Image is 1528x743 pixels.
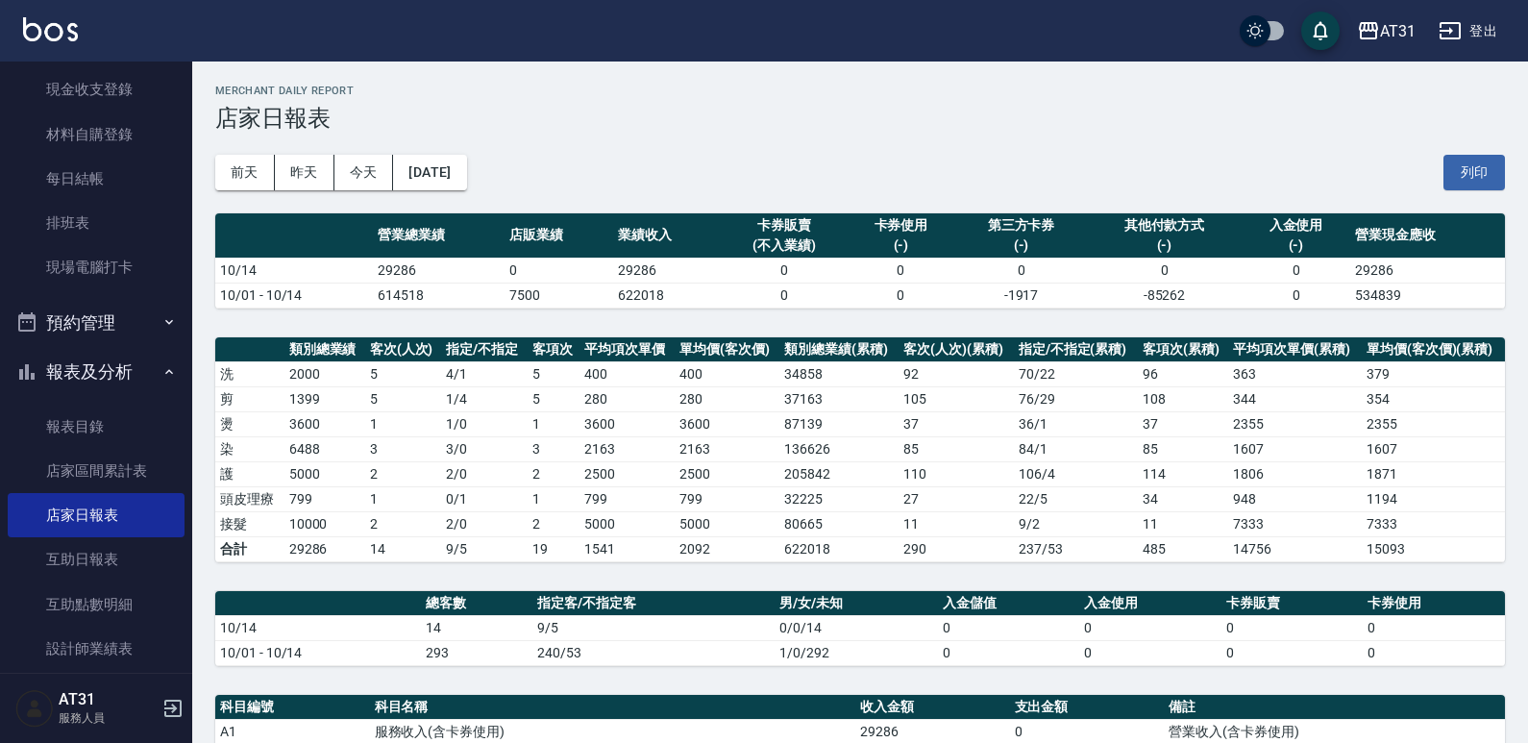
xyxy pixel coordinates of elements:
td: 7333 [1228,511,1362,536]
td: 3 / 0 [441,436,527,461]
td: 0 [847,258,955,283]
th: 平均項次單價 [579,337,675,362]
td: 14 [421,615,532,640]
th: 客次(人次)(累積) [899,337,1014,362]
div: 卡券販賣 [727,215,842,235]
td: 14 [365,536,442,561]
td: -1917 [955,283,1087,308]
td: 622018 [779,536,899,561]
td: 頭皮理療 [215,486,284,511]
th: 店販業績 [505,213,613,259]
td: 10/14 [215,258,373,283]
td: 0 [1242,283,1350,308]
td: 2 / 0 [441,461,527,486]
table: a dense table [215,591,1505,666]
td: 1806 [1228,461,1362,486]
td: 0 [722,283,847,308]
td: 2500 [675,461,779,486]
td: 2 [365,511,442,536]
th: 支出金額 [1010,695,1165,720]
td: 6488 [284,436,365,461]
td: 4 / 1 [441,361,527,386]
a: 設計師日報表 [8,671,185,715]
div: 其他付款方式 [1092,215,1237,235]
a: 店家區間累計表 [8,449,185,493]
td: 0 [1242,258,1350,283]
td: 2500 [579,461,675,486]
button: AT31 [1349,12,1423,51]
td: 0 [1079,615,1221,640]
th: 收入金額 [855,695,1010,720]
a: 互助日報表 [8,537,185,582]
td: 2 [528,461,580,486]
th: 客項次 [528,337,580,362]
th: 類別總業績(累積) [779,337,899,362]
td: 1607 [1228,436,1362,461]
img: Person [15,689,54,728]
td: 3600 [675,411,779,436]
td: 1 [528,411,580,436]
td: 0 [1079,640,1221,665]
th: 單均價(客次價) [675,337,779,362]
div: (-) [851,235,950,256]
td: 622018 [613,283,722,308]
th: 類別總業績 [284,337,365,362]
td: 2 / 0 [441,511,527,536]
a: 排班表 [8,201,185,245]
td: 85 [1138,436,1228,461]
td: 11 [899,511,1014,536]
button: [DATE] [393,155,466,190]
td: 2355 [1228,411,1362,436]
td: 0 / 1 [441,486,527,511]
td: 5000 [579,511,675,536]
td: 363 [1228,361,1362,386]
td: 11 [1138,511,1228,536]
button: 登出 [1431,13,1505,49]
td: 114 [1138,461,1228,486]
td: 19 [528,536,580,561]
div: (-) [1246,235,1345,256]
td: 2 [528,511,580,536]
td: 290 [899,536,1014,561]
td: 0 [505,258,613,283]
td: 0 [1221,640,1364,665]
td: 400 [675,361,779,386]
td: 344 [1228,386,1362,411]
img: Logo [23,17,78,41]
td: 29286 [613,258,722,283]
td: 3 [528,436,580,461]
td: 14756 [1228,536,1362,561]
td: 27 [899,486,1014,511]
th: 業績收入 [613,213,722,259]
td: 354 [1362,386,1505,411]
a: 材料自購登錄 [8,112,185,157]
td: 110 [899,461,1014,486]
th: 入金使用 [1079,591,1221,616]
th: 客次(人次) [365,337,442,362]
td: 5 [365,361,442,386]
table: a dense table [215,337,1505,562]
td: 1871 [1362,461,1505,486]
td: 76 / 29 [1014,386,1138,411]
td: 9/5 [441,536,527,561]
td: 34 [1138,486,1228,511]
td: 0 [1363,615,1505,640]
th: 卡券販賣 [1221,591,1364,616]
td: 84 / 1 [1014,436,1138,461]
td: 1 [365,486,442,511]
th: 平均項次單價(累積) [1228,337,1362,362]
td: 108 [1138,386,1228,411]
td: 70 / 22 [1014,361,1138,386]
div: 入金使用 [1246,215,1345,235]
div: 第三方卡券 [960,215,1082,235]
th: 卡券使用 [1363,591,1505,616]
td: 2092 [675,536,779,561]
td: 洗 [215,361,284,386]
td: 0 [1221,615,1364,640]
td: 燙 [215,411,284,436]
td: 5 [365,386,442,411]
th: 指定/不指定 [441,337,527,362]
td: 534839 [1350,283,1505,308]
button: 報表及分析 [8,347,185,397]
td: 5000 [284,461,365,486]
